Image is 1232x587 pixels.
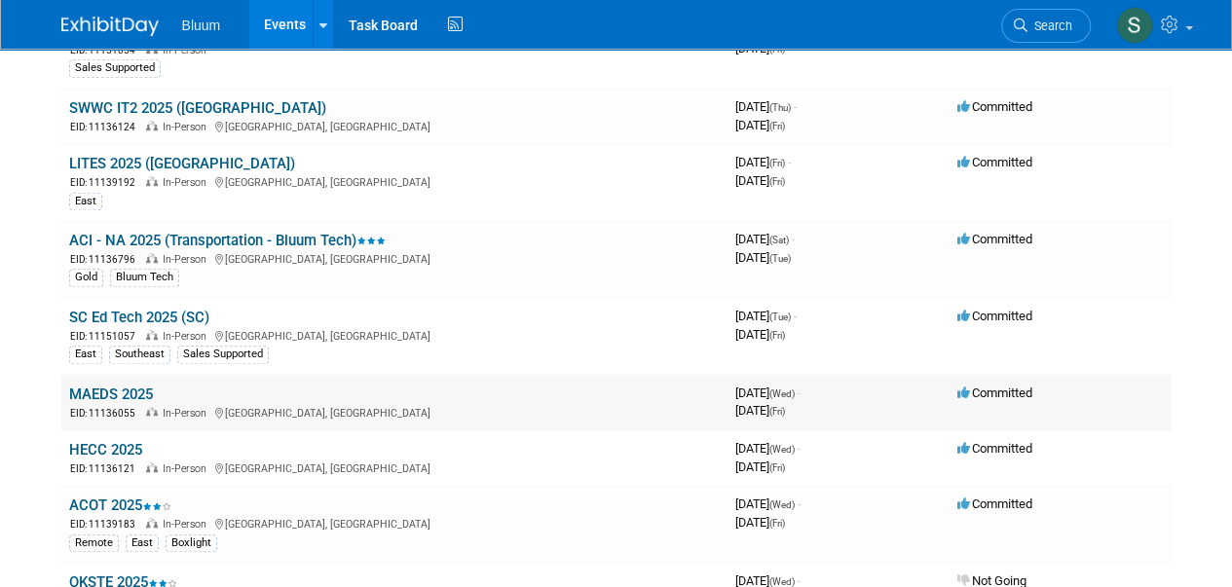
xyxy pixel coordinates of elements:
[69,534,119,552] div: Remote
[957,155,1032,169] span: Committed
[70,45,143,55] span: EID: 11151054
[177,346,269,363] div: Sales Supported
[798,441,801,456] span: -
[69,346,102,363] div: East
[70,463,143,474] span: EID: 11136121
[146,407,158,417] img: In-Person Event
[735,496,801,511] span: [DATE]
[769,444,795,455] span: (Wed)
[769,499,795,510] span: (Wed)
[163,330,212,343] span: In-Person
[69,404,720,421] div: [GEOGRAPHIC_DATA], [GEOGRAPHIC_DATA]
[146,253,158,263] img: In-Person Event
[110,269,179,286] div: Bluum Tech
[166,534,217,552] div: Boxlight
[735,515,785,530] span: [DATE]
[69,155,295,172] a: LITES 2025 ([GEOGRAPHIC_DATA])
[69,173,720,190] div: [GEOGRAPHIC_DATA], [GEOGRAPHIC_DATA]
[769,330,785,341] span: (Fri)
[69,385,153,403] a: MAEDS 2025
[769,44,785,55] span: (Fri)
[769,102,791,113] span: (Thu)
[69,193,102,210] div: East
[957,385,1032,400] span: Committed
[69,441,142,459] a: HECC 2025
[70,408,143,419] span: EID: 11136055
[146,176,158,186] img: In-Person Event
[769,312,791,322] span: (Tue)
[146,462,158,472] img: In-Person Event
[769,518,785,529] span: (Fri)
[792,232,795,246] span: -
[69,232,386,249] a: ACI - NA 2025 (Transportation - Bluum Tech)
[769,406,785,417] span: (Fri)
[769,176,785,187] span: (Fri)
[769,462,785,473] span: (Fri)
[769,158,785,168] span: (Fri)
[957,441,1032,456] span: Committed
[163,44,212,56] span: In-Person
[69,99,326,117] a: SWWC IT2 2025 ([GEOGRAPHIC_DATA])
[769,235,789,245] span: (Sat)
[735,155,791,169] span: [DATE]
[957,309,1032,323] span: Committed
[69,250,720,267] div: [GEOGRAPHIC_DATA], [GEOGRAPHIC_DATA]
[146,121,158,130] img: In-Person Event
[957,99,1032,114] span: Committed
[69,118,720,134] div: [GEOGRAPHIC_DATA], [GEOGRAPHIC_DATA]
[735,99,797,114] span: [DATE]
[69,515,720,532] div: [GEOGRAPHIC_DATA], [GEOGRAPHIC_DATA]
[735,232,795,246] span: [DATE]
[163,176,212,189] span: In-Person
[798,385,801,400] span: -
[957,232,1032,246] span: Committed
[69,496,171,514] a: ACOT 2025
[69,327,720,344] div: [GEOGRAPHIC_DATA], [GEOGRAPHIC_DATA]
[735,441,801,456] span: [DATE]
[163,518,212,531] span: In-Person
[735,250,791,265] span: [DATE]
[163,253,212,266] span: In-Person
[735,327,785,342] span: [DATE]
[69,309,209,326] a: SC Ed Tech 2025 (SC)
[126,534,159,552] div: East
[735,309,797,323] span: [DATE]
[69,269,103,286] div: Gold
[69,459,720,476] div: [GEOGRAPHIC_DATA], [GEOGRAPHIC_DATA]
[70,519,143,530] span: EID: 11139183
[794,309,797,323] span: -
[735,41,785,55] span: [DATE]
[735,173,785,188] span: [DATE]
[70,254,143,265] span: EID: 11136796
[163,121,212,133] span: In-Person
[788,155,791,169] span: -
[769,576,795,587] span: (Wed)
[1027,18,1072,33] span: Search
[146,518,158,528] img: In-Person Event
[1116,7,1153,44] img: Seth Brown
[70,122,143,132] span: EID: 11136124
[70,331,143,342] span: EID: 11151057
[61,17,159,36] img: ExhibitDay
[70,177,143,188] span: EID: 11139192
[735,118,785,132] span: [DATE]
[798,496,801,511] span: -
[109,346,170,363] div: Southeast
[735,403,785,418] span: [DATE]
[146,330,158,340] img: In-Person Event
[163,407,212,420] span: In-Person
[769,388,795,399] span: (Wed)
[69,59,161,77] div: Sales Supported
[1001,9,1091,43] a: Search
[769,253,791,264] span: (Tue)
[182,18,221,33] span: Bluum
[769,121,785,131] span: (Fri)
[794,99,797,114] span: -
[735,459,785,474] span: [DATE]
[957,496,1032,511] span: Committed
[163,462,212,475] span: In-Person
[735,385,801,400] span: [DATE]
